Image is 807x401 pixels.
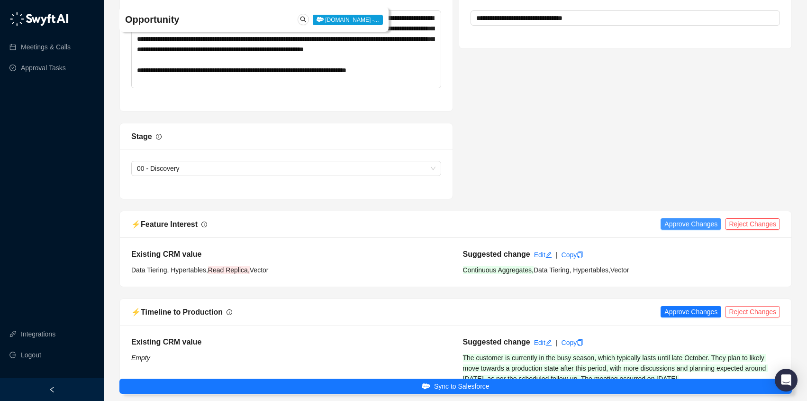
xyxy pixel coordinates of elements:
span: The customer is currently in the busy season, which typically lasts until late October. They plan... [463,354,768,382]
span: info-circle [227,309,232,315]
span: logout [9,352,16,358]
span: copy [577,252,583,258]
a: Edit [534,251,552,259]
button: Sync to Salesforce [119,379,792,394]
i: Empty [131,354,150,362]
a: Approval Tasks [21,58,66,77]
button: Approve Changes [661,306,721,317]
span: Reject Changes [729,307,776,317]
span: Read Replica, [208,266,250,274]
h5: Suggested change [463,249,530,260]
a: Meetings & Calls [21,37,71,56]
button: Reject Changes [725,306,780,317]
span: edit [545,339,552,346]
a: Copy [562,251,584,259]
div: Open Intercom Messenger [775,369,798,392]
a: Integrations [21,325,55,344]
span: search [300,16,307,23]
span: ⚡️ Feature Interest [131,220,198,228]
span: Approve Changes [664,219,717,229]
textarea: Current Status [131,10,441,88]
span: Continuous Aggregates, [463,266,534,274]
span: Data Tiering, Hypertables, [131,266,208,274]
span: Vector [610,266,629,274]
span: info-circle [156,134,162,140]
span: info-circle [201,222,207,227]
textarea: Next Step [471,10,780,26]
img: logo-05li4sbe.png [9,12,69,26]
h5: Existing CRM value [131,336,449,348]
span: Logout [21,345,41,364]
a: Edit [534,339,552,346]
div: | [556,250,558,260]
div: Stage [131,131,152,142]
span: ⚡️ Timeline to Production [131,308,223,316]
span: Data Tiering, Hypertables, [534,266,610,274]
h4: Opportunity [125,13,272,26]
span: Reject Changes [729,219,776,229]
span: copy [577,339,583,346]
span: Approve Changes [664,307,717,317]
span: left [49,386,55,393]
a: Copy [562,339,584,346]
span: Sync to Salesforce [434,381,490,392]
span: Vector [250,266,269,274]
button: Reject Changes [725,218,780,230]
a: [DOMAIN_NAME] -... [313,16,383,23]
div: | [556,337,558,348]
span: [DOMAIN_NAME] -... [313,15,383,25]
h5: Existing CRM value [131,249,449,260]
span: edit [545,252,552,258]
button: Approve Changes [661,218,721,230]
span: 00 - Discovery [137,161,435,176]
h5: Suggested change [463,336,530,348]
